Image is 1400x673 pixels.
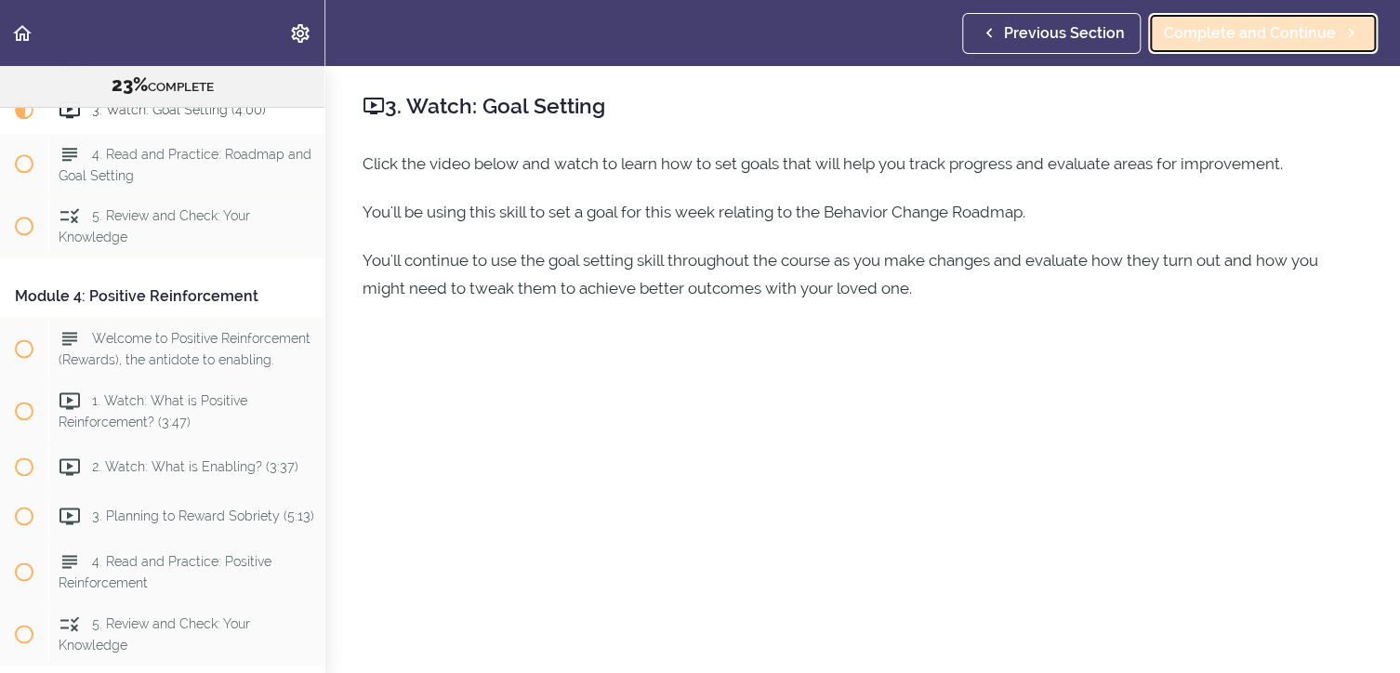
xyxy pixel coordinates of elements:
span: 5. Review and Check: Your Knowledge [59,208,250,244]
span: 2. Watch: What is Enabling? (3:37) [92,459,298,474]
svg: Back to course curriculum [11,22,33,45]
a: Complete and Continue [1148,13,1378,54]
span: 1. Watch: What is Positive Reinforcement? (3:47) [59,393,247,429]
div: COMPLETE [23,73,301,98]
span: 3. Planning to Reward Sobriety (5:13) [92,508,314,523]
span: 4. Read and Practice: Roadmap and Goal Setting [59,146,311,182]
span: Welcome to Positive Reinforcement (Rewards), the antidote to enabling. [59,331,310,367]
span: Complete and Continue [1164,22,1336,45]
span: 5. Review and Check: Your Knowledge [59,616,250,653]
span: 4. Read and Practice: Positive Reinforcement [59,554,271,590]
span: Click the video below and watch to learn how to set goals that will help you track progress and e... [363,154,1283,173]
a: Previous Section [962,13,1141,54]
h2: 3. Watch: Goal Setting [363,90,1363,122]
span: You'll be using this skill to set a goal for this week relating to the Behavior Change Roadmap. [363,203,1025,221]
span: 23% [112,73,148,96]
svg: Settings Menu [289,22,311,45]
span: 3. Watch: Goal Setting (4:00) [92,101,266,116]
span: You'll continue to use the goal setting skill throughout the course as you make changes and evalu... [363,251,1318,297]
span: Previous Section [1004,22,1125,45]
